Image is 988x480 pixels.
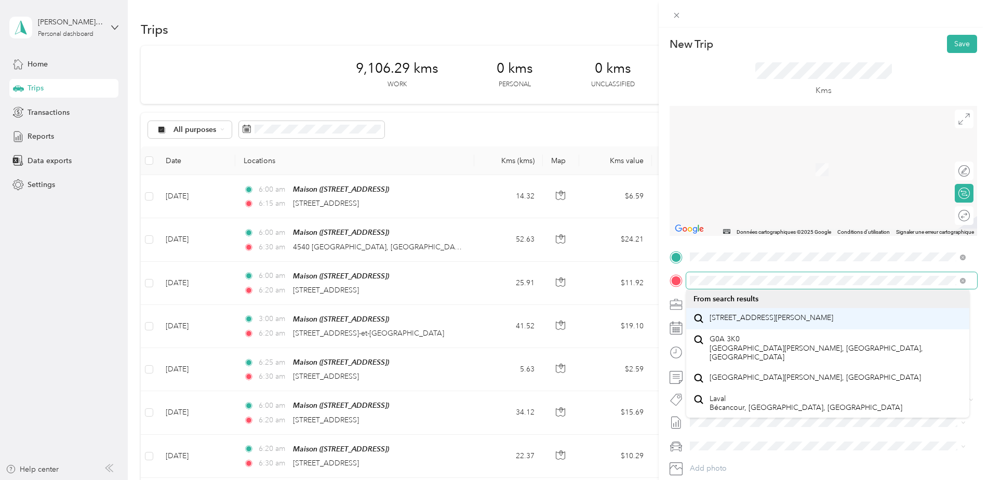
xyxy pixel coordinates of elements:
[710,335,962,362] span: G0A 3K0 [GEOGRAPHIC_DATA][PERSON_NAME], [GEOGRAPHIC_DATA], [GEOGRAPHIC_DATA]
[710,394,902,412] span: Laval Bécancour, [GEOGRAPHIC_DATA], [GEOGRAPHIC_DATA]
[710,313,833,323] span: [STREET_ADDRESS][PERSON_NAME]
[672,222,706,236] img: Google
[723,229,730,234] button: Raccourcis-clavier
[710,373,921,382] span: [GEOGRAPHIC_DATA][PERSON_NAME], [GEOGRAPHIC_DATA]
[837,229,890,235] a: Conditions d'utilisation (s'ouvre dans un nouvel onglet)
[947,35,977,53] button: Save
[670,37,713,51] p: New Trip
[737,229,831,235] span: Données cartographiques ©2025 Google
[693,295,758,303] span: From search results
[816,84,832,97] p: Kms
[896,229,974,235] a: Signaler une erreur cartographique
[686,461,977,476] button: Add photo
[930,422,988,480] iframe: Everlance-gr Chat Button Frame
[672,222,706,236] a: Ouvrir cette zone dans Google Maps (s'ouvre dans une nouvelle fenêtre)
